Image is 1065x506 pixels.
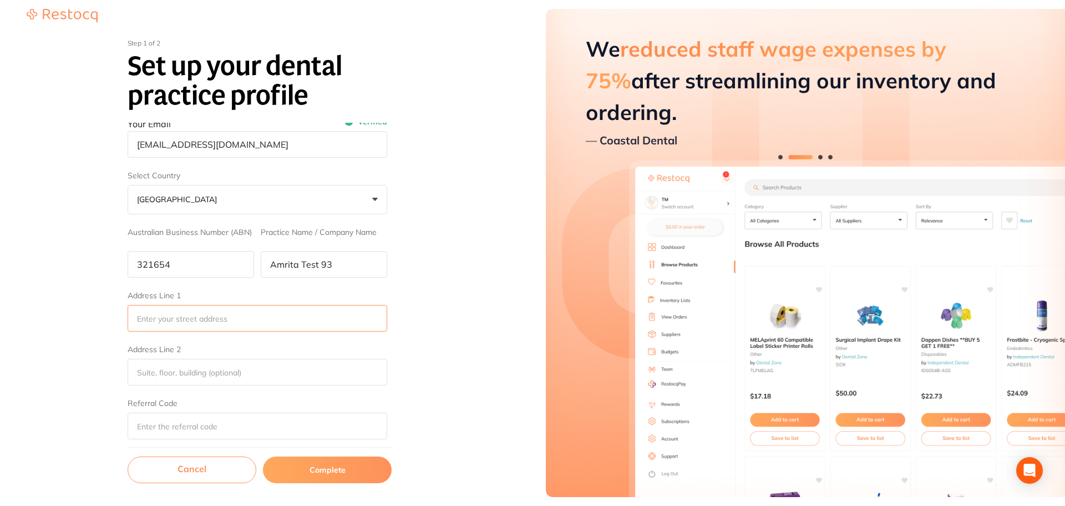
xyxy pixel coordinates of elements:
input: Suite, floor, building (optional) [128,359,387,385]
input: Enter your business number [128,251,254,278]
div: Open Intercom Messenger [1016,457,1043,484]
label: Address Line 1 [128,291,387,300]
label: Your Email [128,119,171,129]
h1: Set up your dental practice profile [128,52,392,111]
input: Enter your street address [128,305,387,332]
input: Enter the details [261,251,387,278]
label: Referral Code [128,399,387,408]
label: Address Line 2 [128,345,387,354]
img: Restocq [27,9,98,22]
label: Australian Business Number (ABN) [128,228,254,247]
a: Cancel [128,457,256,483]
p: [GEOGRAPHIC_DATA] [137,194,221,204]
input: Enter the referral code [128,413,387,439]
img: Restocq preview [546,9,1065,497]
aside: Hero [546,9,1065,497]
button: [GEOGRAPHIC_DATA] [128,185,387,215]
label: Select Country [128,171,387,181]
button: Complete [263,457,392,483]
p: Step 1 of 2 [128,39,392,47]
span: Verified [344,117,387,127]
input: john@example.com [128,131,387,158]
label: Practice Name / Company Name [261,228,387,247]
